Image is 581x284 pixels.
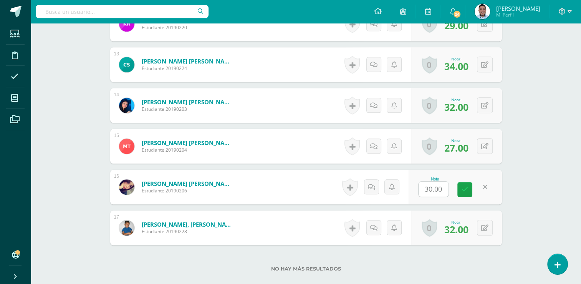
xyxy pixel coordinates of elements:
[422,219,437,237] a: 0
[444,219,468,225] div: Nota:
[142,147,234,153] span: Estudiante 20190204
[142,221,234,228] a: [PERSON_NAME], [PERSON_NAME]
[119,16,134,32] img: cacd240fbac3d732187b716c85587b9b.png
[453,10,461,18] span: 24
[142,24,234,31] span: Estudiante 20190220
[142,65,234,72] span: Estudiante 20190224
[119,98,134,113] img: bbd03f31755a1d90598f1d1d12476aa6.png
[142,106,234,112] span: Estudiante 20190203
[119,220,134,236] img: 3a00b8fabfa77d4af2d22634fa04d0ee.png
[496,5,540,12] span: [PERSON_NAME]
[422,15,437,33] a: 0
[110,266,502,272] label: No hay más resultados
[422,97,437,114] a: 0
[142,228,234,235] span: Estudiante 20190228
[422,137,437,155] a: 0
[142,180,234,187] a: [PERSON_NAME] [PERSON_NAME]
[142,187,234,194] span: Estudiante 20190206
[444,138,468,143] div: Nota:
[142,139,234,147] a: [PERSON_NAME] [PERSON_NAME]
[142,98,234,106] a: [PERSON_NAME] [PERSON_NAME]
[444,60,468,73] span: 34.00
[496,12,540,18] span: Mi Perfil
[444,97,468,102] div: Nota:
[444,100,468,114] span: 32.00
[119,139,134,154] img: d16eafb144cdcd5f91abe81eb554a167.png
[444,56,468,62] div: Nota:
[119,179,134,195] img: 78268b36645396304b2d8e5a5d2332f1.png
[422,56,437,74] a: 0
[444,19,468,32] span: 29.00
[119,57,134,72] img: 7229dd9334fa95599ea5d15424cf9dff.png
[418,177,452,181] div: Nota
[419,182,449,197] input: 0-40.0
[36,5,209,18] input: Busca un usuario...
[444,223,468,236] span: 32.00
[475,4,490,19] img: fb9320b3a1c1aec69a1a791d2da3566a.png
[444,141,468,154] span: 27.00
[142,57,234,65] a: [PERSON_NAME] [PERSON_NAME]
